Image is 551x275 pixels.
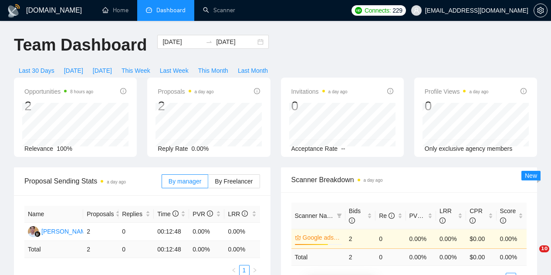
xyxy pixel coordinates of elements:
[254,88,260,94] span: info-circle
[7,4,21,18] img: logo
[224,241,260,258] td: 0.00 %
[88,64,117,78] button: [DATE]
[83,223,118,241] td: 2
[349,207,361,224] span: Bids
[470,207,483,224] span: CPR
[59,64,88,78] button: [DATE]
[228,210,248,217] span: LRR
[521,88,527,94] span: info-circle
[157,210,178,217] span: Time
[469,89,488,94] time: a day ago
[436,229,466,248] td: 0.00%
[155,64,193,78] button: Last Week
[93,66,112,75] span: [DATE]
[172,210,179,217] span: info-circle
[198,66,228,75] span: This Month
[466,229,496,248] td: $0.00
[375,248,406,265] td: 0
[24,176,162,187] span: Proposal Sending Stats
[207,210,213,217] span: info-circle
[19,66,54,75] span: Last 30 Days
[154,241,189,258] td: 00:12:48
[425,145,513,152] span: Only exclusive agency members
[375,229,406,248] td: 0
[423,213,429,219] span: info-circle
[345,248,375,265] td: 2
[102,7,128,14] a: homeHome
[70,89,93,94] time: 8 hours ago
[534,3,548,17] button: setting
[122,66,150,75] span: This Week
[118,223,154,241] td: 0
[216,37,256,47] input: End date
[24,241,83,258] td: Total
[349,217,355,224] span: info-circle
[409,212,430,219] span: PVR
[534,7,548,14] a: setting
[193,210,213,217] span: PVR
[466,248,496,265] td: $ 0.00
[341,145,345,152] span: --
[117,64,155,78] button: This Week
[87,209,114,219] span: Proposals
[206,38,213,45] span: swap-right
[64,66,83,75] span: [DATE]
[534,7,547,14] span: setting
[389,213,395,219] span: info-circle
[470,217,476,224] span: info-circle
[83,206,118,223] th: Proposals
[392,6,402,15] span: 229
[295,212,335,219] span: Scanner Name
[295,234,301,241] span: crown
[28,226,39,237] img: AC
[14,64,59,78] button: Last 30 Days
[158,86,213,97] span: Proposals
[34,231,41,237] img: gigradar-bm.png
[291,98,348,114] div: 0
[240,265,249,275] a: 1
[425,98,489,114] div: 0
[158,145,188,152] span: Reply Rate
[189,241,224,258] td: 0.00 %
[500,207,516,224] span: Score
[28,227,91,234] a: AC[PERSON_NAME]
[24,86,93,97] span: Opportunities
[291,86,348,97] span: Invitations
[41,227,91,236] div: [PERSON_NAME]
[83,241,118,258] td: 2
[291,145,338,152] span: Acceptance Rate
[497,229,527,248] td: 0.00%
[162,37,202,47] input: Start date
[242,210,248,217] span: info-circle
[406,248,436,265] td: 0.00 %
[24,206,83,223] th: Name
[233,64,273,78] button: Last Month
[231,268,237,273] span: left
[120,88,126,94] span: info-circle
[146,7,152,13] span: dashboard
[24,145,53,152] span: Relevance
[303,233,340,242] a: Google ads +meta (titles only)
[387,88,393,94] span: info-circle
[156,7,186,14] span: Dashboard
[335,209,344,222] span: filter
[158,98,213,114] div: 2
[291,248,345,265] td: Total
[195,89,214,94] time: a day ago
[413,7,419,14] span: user
[436,248,466,265] td: 0.00 %
[154,223,189,241] td: 00:12:48
[107,180,126,184] time: a day ago
[160,66,189,75] span: Last Week
[215,178,253,185] span: By Freelancer
[206,38,213,45] span: to
[379,212,395,219] span: Re
[291,174,527,185] span: Scanner Breakdown
[122,209,144,219] span: Replies
[193,64,233,78] button: This Month
[224,223,260,241] td: 0.00%
[14,35,147,55] h1: Team Dashboard
[169,178,201,185] span: By manager
[355,7,362,14] img: upwork-logo.png
[425,86,489,97] span: Profile Views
